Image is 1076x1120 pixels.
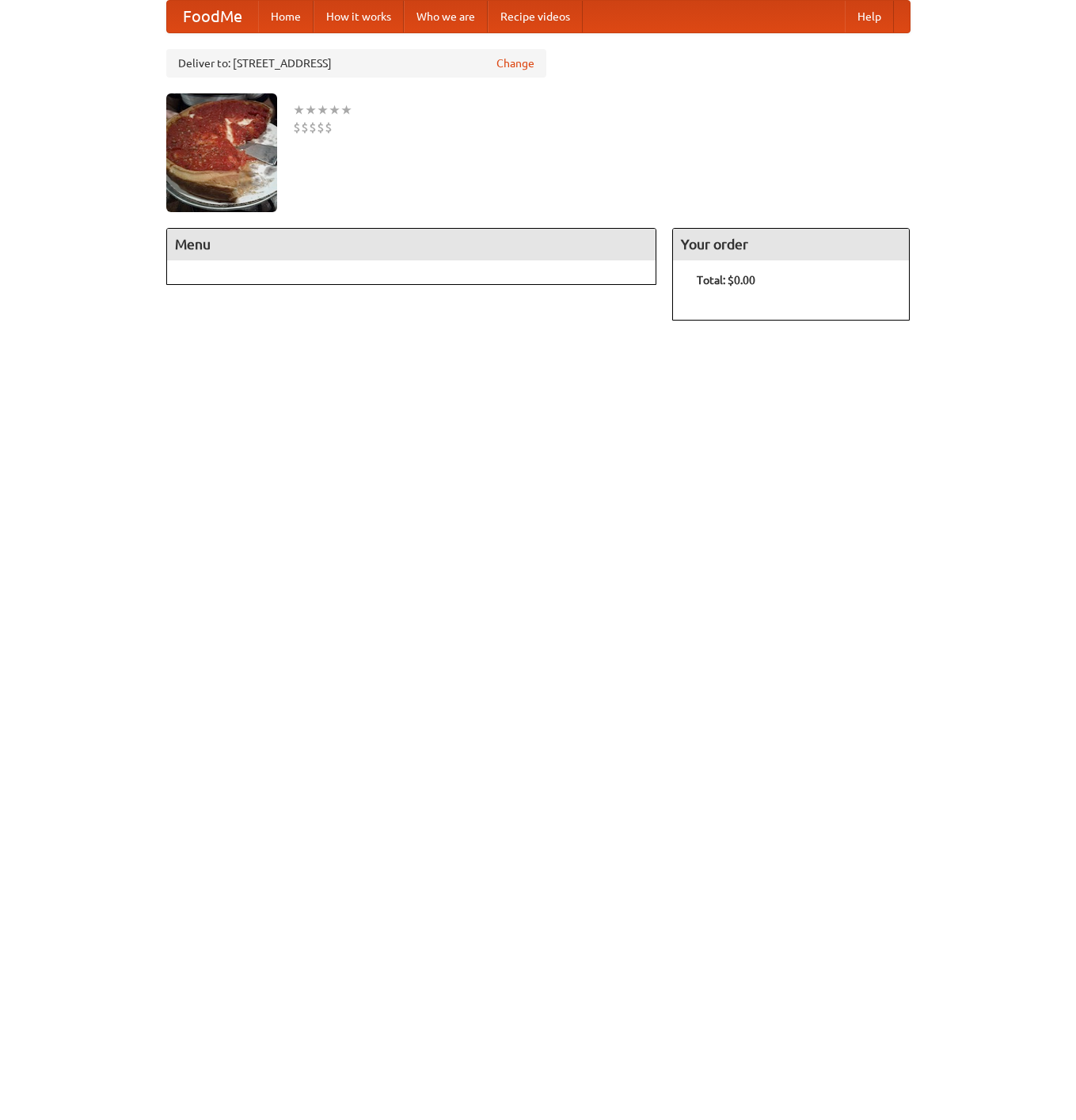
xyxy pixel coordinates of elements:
li: $ [325,119,333,136]
img: angular.jpg [166,93,277,212]
a: How it works [314,1,404,32]
h4: Your order [673,229,909,260]
li: $ [293,119,301,136]
b: Total: $0.00 [697,274,755,287]
li: ★ [305,101,317,119]
a: Who we are [404,1,488,32]
a: Help [845,1,894,32]
a: FoodMe [167,1,258,32]
a: Change [496,55,534,71]
li: $ [317,119,325,136]
li: ★ [329,101,340,119]
div: Deliver to: [STREET_ADDRESS] [166,49,546,78]
li: $ [301,119,309,136]
h4: Menu [167,229,656,260]
a: Home [258,1,314,32]
li: ★ [293,101,305,119]
li: ★ [340,101,352,119]
li: $ [309,119,317,136]
li: ★ [317,101,329,119]
a: Recipe videos [488,1,583,32]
